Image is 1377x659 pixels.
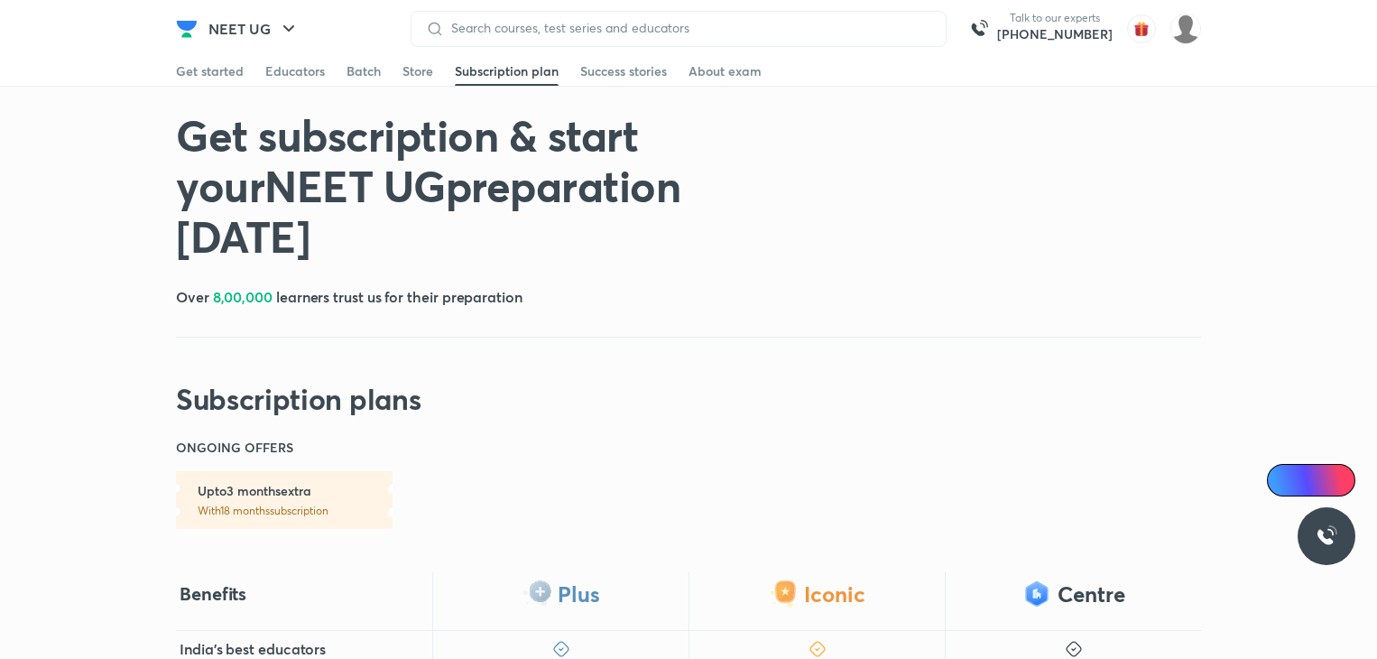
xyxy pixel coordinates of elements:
a: Batch [347,57,381,86]
a: Educators [265,57,325,86]
a: Store [402,57,433,86]
h6: Upto 3 months extra [198,482,393,500]
a: [PHONE_NUMBER] [997,25,1113,43]
span: 8,00,000 [213,287,273,306]
img: Icon [1278,473,1292,487]
div: Subscription plan [455,62,559,80]
div: Store [402,62,433,80]
a: About exam [688,57,762,86]
span: Ai Doubts [1297,473,1345,487]
h4: Benefits [180,582,246,606]
div: Get started [176,62,244,80]
img: ttu [1316,525,1337,547]
img: shilakha [1170,14,1201,44]
a: Ai Doubts [1267,464,1355,497]
h5: Over learners trust us for their preparation [176,286,522,308]
a: Upto3 monthsextraWith18 monthssubscription [176,471,393,529]
p: With 18 months subscription [198,504,393,518]
div: About exam [688,62,762,80]
h6: ONGOING OFFERS [176,439,293,457]
h1: Get subscription & start your NEET UG preparation [DATE] [176,109,791,261]
div: Educators [265,62,325,80]
a: Get started [176,57,244,86]
img: Company Logo [176,18,198,40]
input: Search courses, test series and educators [444,21,931,35]
a: Success stories [580,57,667,86]
div: Success stories [580,62,667,80]
button: NEET UG [198,11,310,47]
img: avatar [1127,14,1156,43]
h2: Subscription plans [176,381,420,417]
div: Batch [347,62,381,80]
img: call-us [961,11,997,47]
a: Subscription plan [455,57,559,86]
p: Talk to our experts [997,11,1113,25]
